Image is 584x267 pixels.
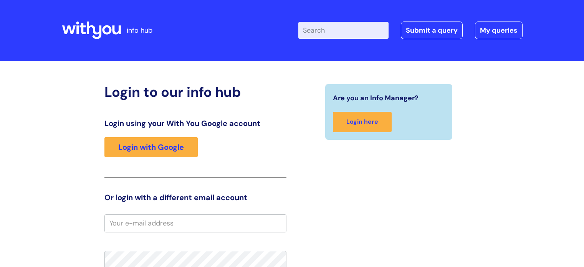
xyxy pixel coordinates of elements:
[475,22,523,39] a: My queries
[104,193,286,202] h3: Or login with a different email account
[104,84,286,100] h2: Login to our info hub
[104,214,286,232] input: Your e-mail address
[104,119,286,128] h3: Login using your With You Google account
[401,22,463,39] a: Submit a query
[127,24,152,36] p: info hub
[298,22,389,39] input: Search
[104,137,198,157] a: Login with Google
[333,92,419,104] span: Are you an Info Manager?
[333,112,392,132] a: Login here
